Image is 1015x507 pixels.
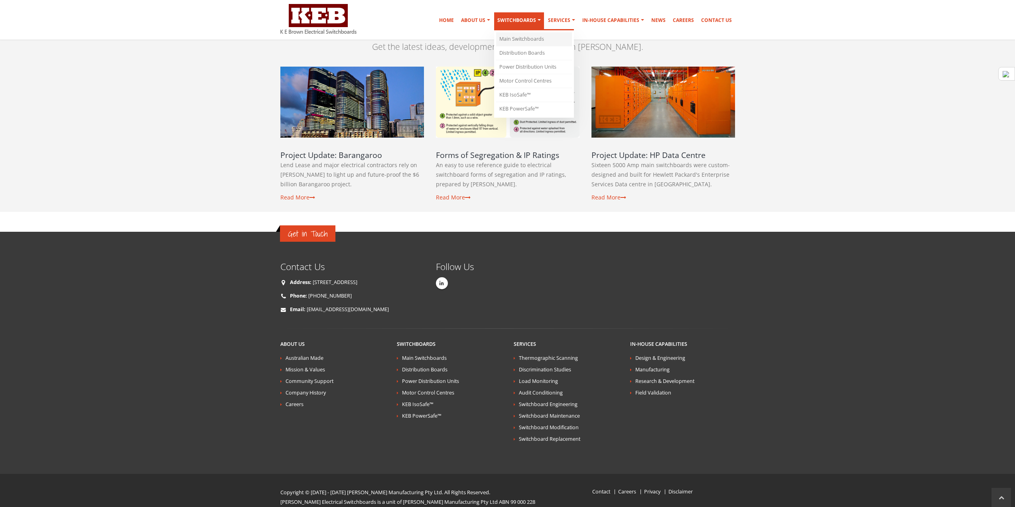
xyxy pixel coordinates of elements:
a: Forms of Segregation & IP Ratings [436,67,579,138]
a: Mission & Values [286,366,325,373]
strong: Email: [290,306,305,313]
a: KEB IsoSafe™ [496,88,572,102]
a: Privacy [644,488,660,495]
a: In-house Capabilities [579,12,647,28]
a: Load Monitoring [519,378,558,385]
a: Manufacturing [635,366,670,373]
a: Switchboards [397,341,436,347]
a: Design & Engineering [635,355,685,361]
strong: Phone: [290,292,307,299]
a: Distribution Boards [402,366,447,373]
a: Services [545,12,578,28]
a: About Us [458,12,493,28]
a: Careers [670,12,697,28]
a: Motor Control Centres [402,389,454,396]
p: Get the latest ideas, developments and solutions from [PERSON_NAME]. [280,41,735,53]
h4: Follow Us [436,261,502,272]
a: Home [436,12,457,28]
a: News [648,12,669,28]
a: KEB PowerSafe™ [496,102,572,116]
a: Australian Made [286,355,323,361]
a: Discrimination Studies [519,366,571,373]
img: DB_AMPERSAND_Pantone.svg [1003,71,1009,77]
a: Power Distribution Units [402,378,459,385]
a: [PHONE_NUMBER] [308,292,352,299]
strong: Address: [290,279,311,286]
a: Field Validation [635,389,671,396]
a: KEB IsoSafe™ [402,401,434,408]
a: [STREET_ADDRESS] [313,279,357,286]
a: Project Update: HP Data Centre [591,67,735,138]
a: [EMAIL_ADDRESS][DOMAIN_NAME] [307,306,389,313]
a: Distribution Boards [496,46,572,60]
a: Contact [592,488,610,495]
a: KEB PowerSafe™ [402,412,441,419]
span: Get in Touch [288,227,327,240]
a: Main Switchboards [402,355,447,361]
a: Thermographic Scanning [519,355,578,361]
p: Lend Lease and major electrical contractors rely on [PERSON_NAME] to light up and future-proof th... [280,160,424,189]
a: Project Update: Barangaroo [280,67,424,138]
a: Research & Development [635,378,694,385]
p: An easy to use reference guide to electrical switchboard forms of segregation and IP ratings, pre... [436,160,579,189]
a: Forms of Segregation & IP Ratings [436,150,559,160]
a: Power Distribution Units [496,60,572,74]
h4: Contact Us [280,261,424,272]
a: Audit Conditioning [519,389,563,396]
a: Project Update: Barangaroo [280,150,382,160]
a: Careers [286,401,304,408]
a: Community Support [286,378,333,385]
a: Switchboard Engineering [519,401,577,408]
a: In-house Capabilities [630,341,687,347]
a: Company History [286,389,326,396]
a: Read More [280,193,315,201]
a: Careers [618,488,636,495]
a: Motor Control Centres [496,74,572,88]
p: Copyright © [DATE] - [DATE] [PERSON_NAME] Manufacturing Pty Ltd. All Rights Reserved. [280,487,541,497]
a: About Us [280,341,305,347]
a: Switchboard Replacement [519,436,580,442]
a: Linkedin [436,277,448,289]
a: Switchboard Maintenance [519,412,580,419]
a: Main Switchboards [496,32,572,46]
a: Read More [436,193,471,201]
a: Project Update: HP Data Centre [591,150,706,160]
a: Read More [591,193,626,201]
a: Contact Us [698,12,735,28]
a: Disclaimer [668,488,693,495]
img: K E Brown Electrical Switchboards [280,4,357,34]
p: Sixteen 5000 Amp main switchboards were custom-designed and built for Hewlett Packard's Enterpris... [591,160,735,189]
a: Switchboards [494,12,544,30]
a: Switchboard Modification [519,424,579,431]
a: Services [514,341,536,347]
